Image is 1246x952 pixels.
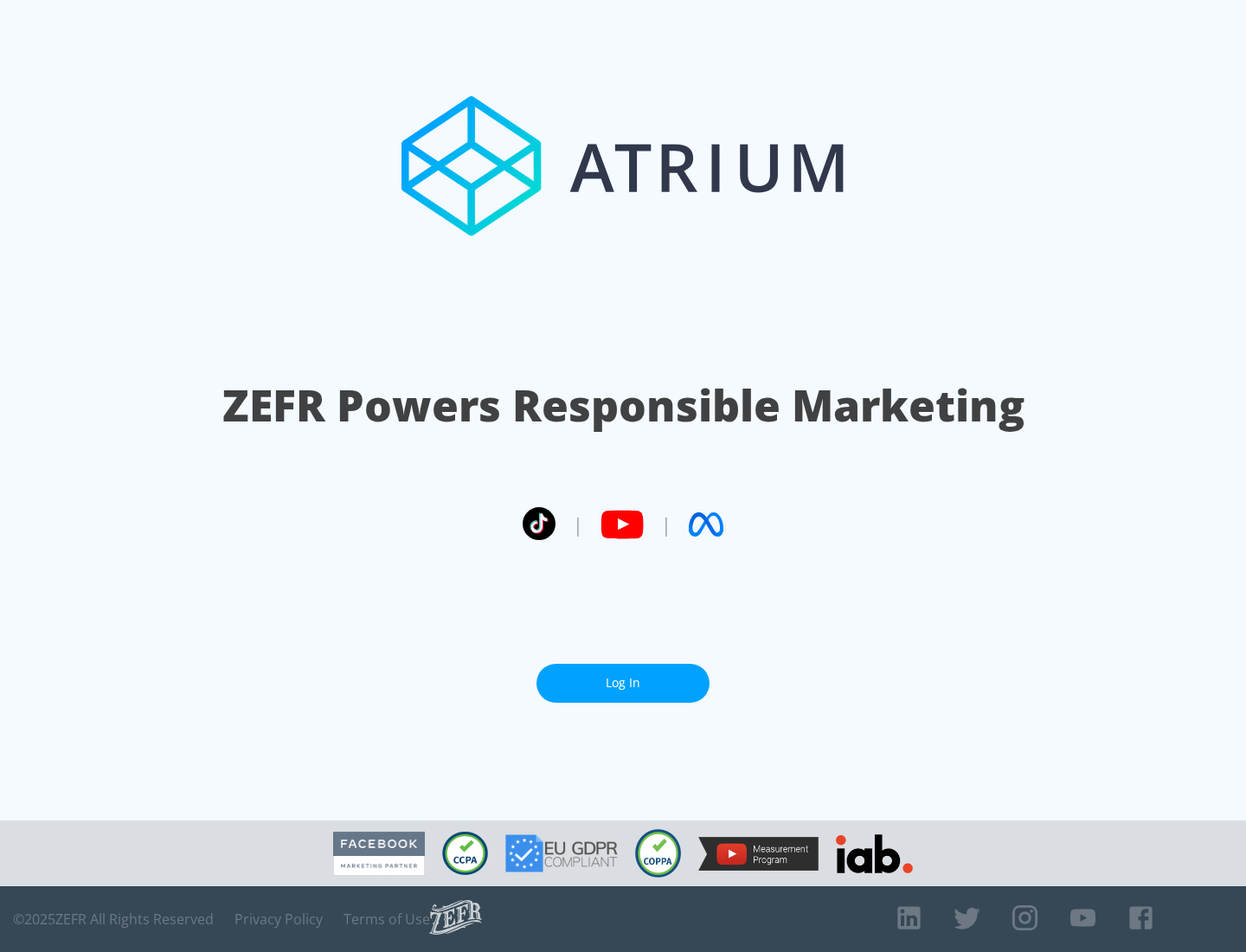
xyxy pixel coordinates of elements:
img: GDPR Compliant [505,834,618,872]
a: Privacy Policy [234,910,323,928]
img: YouTube Measurement Program [698,837,819,871]
a: Log In [536,664,710,703]
span: | [573,511,583,537]
h1: ZEFR Powers Responsible Marketing [222,376,1024,435]
img: COPPA Compliant [635,829,681,878]
img: Facebook Marketing Partner [333,832,425,876]
span: | [661,511,671,537]
span: © 2025 ZEFR All Rights Reserved [13,910,214,928]
img: CCPA Compliant [442,832,488,875]
a: Terms of Use [344,910,430,928]
img: IAB [836,834,913,873]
